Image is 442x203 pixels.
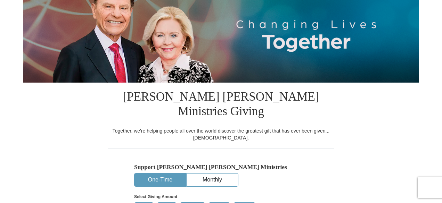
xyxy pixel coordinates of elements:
h1: [PERSON_NAME] [PERSON_NAME] Ministries Giving [108,83,334,127]
h5: Support [PERSON_NAME] [PERSON_NAME] Ministries [134,163,308,171]
button: Monthly [187,174,238,186]
strong: Select Giving Amount [134,194,177,199]
div: Together, we're helping people all over the world discover the greatest gift that has ever been g... [108,127,334,141]
button: One-Time [134,174,186,186]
